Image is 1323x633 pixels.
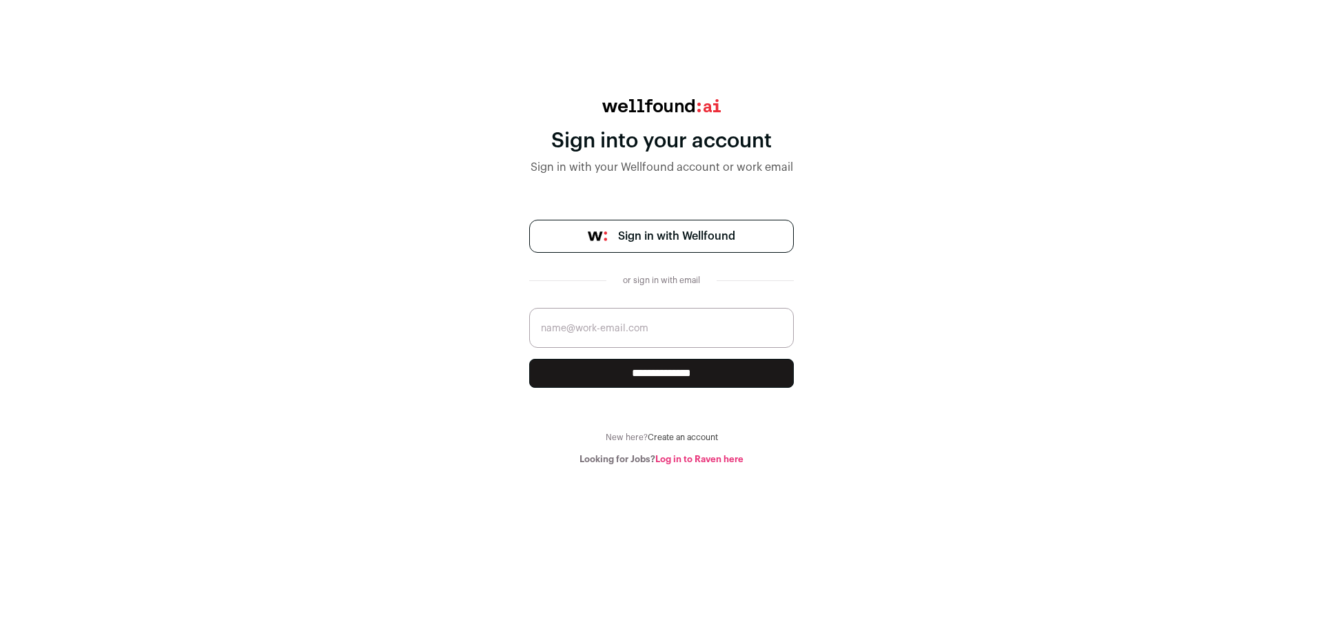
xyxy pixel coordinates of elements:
span: Sign in with Wellfound [618,228,735,245]
input: name@work-email.com [529,308,794,348]
div: New here? [529,432,794,443]
a: Sign in with Wellfound [529,220,794,253]
img: wellfound-symbol-flush-black-fb3c872781a75f747ccb3a119075da62bfe97bd399995f84a933054e44a575c4.png [588,231,607,241]
div: Sign in with your Wellfound account or work email [529,159,794,176]
img: wellfound:ai [602,99,721,112]
a: Log in to Raven here [655,455,743,464]
div: Looking for Jobs? [529,454,794,465]
div: or sign in with email [617,275,706,286]
a: Create an account [648,433,718,442]
div: Sign into your account [529,129,794,154]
